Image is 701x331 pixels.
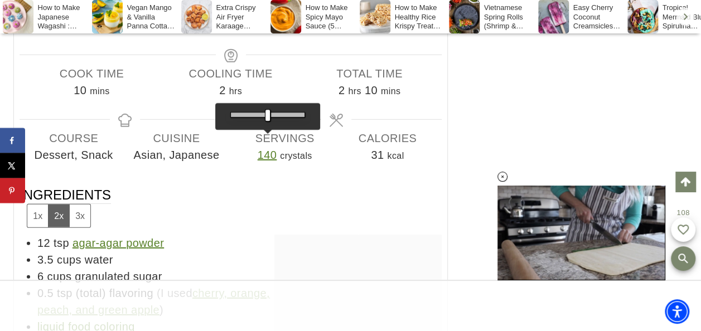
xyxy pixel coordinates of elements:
span: cups [47,270,72,283]
span: Total Time [300,65,439,82]
span: Servings [234,130,336,147]
span: Cook Time [22,65,161,82]
span: 10 [365,84,378,96]
span: Cooling Time [161,65,300,82]
span: tsp [54,237,69,249]
span: Course [22,130,125,147]
span: 2 [339,84,345,96]
span: hrs [229,86,242,96]
span: 2 [219,84,226,96]
span: Calories [336,130,439,147]
span: 3.5 [37,254,54,266]
span: mins [90,86,109,96]
span: Ingredients [20,186,111,228]
a: agar-agar powder [72,237,164,249]
button: Adjust servings by 2x [48,205,69,227]
div: Accessibility Menu [665,299,689,324]
a: Adjust recipe servings [258,149,277,161]
input: Adjust recipe servings [226,109,310,121]
span: 12 [37,237,50,249]
iframe: Advertisement [350,306,351,306]
span: cups [57,254,81,266]
span: crystals [280,151,312,160]
a: Scroll to top [675,172,695,192]
button: Adjust servings by 3x [69,205,90,227]
span: Asian, Japanese [125,147,228,163]
span: kcal [387,151,404,160]
span: 10 [74,84,86,96]
button: Adjust servings by 1x [27,205,48,227]
span: Cuisine [125,130,228,147]
span: mins [381,86,400,96]
span: 6 [37,270,44,283]
span: Dessert, Snack [22,147,125,163]
span: granulated sugar [75,270,162,283]
span: hrs [348,86,361,96]
span: 31 [371,149,384,161]
span: water [85,254,113,266]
